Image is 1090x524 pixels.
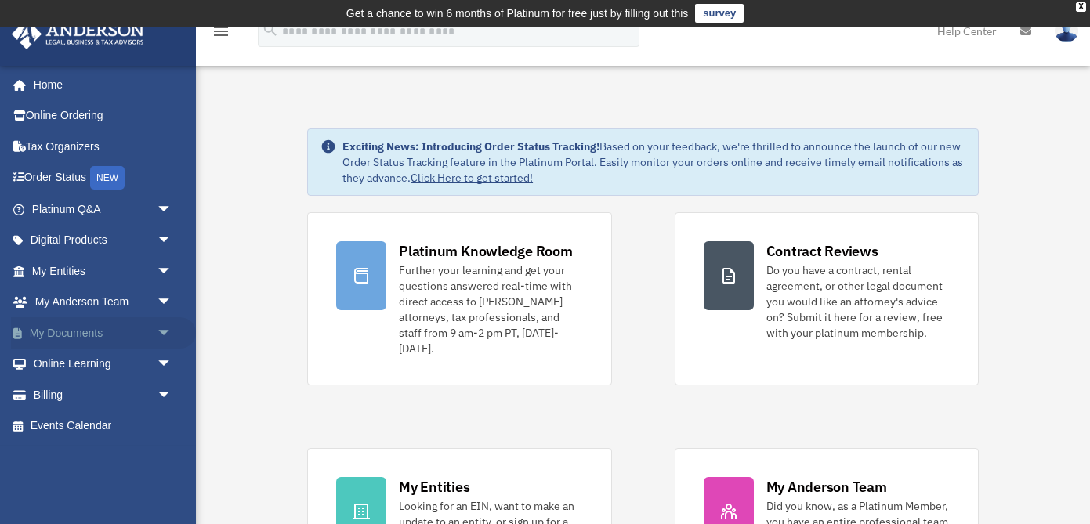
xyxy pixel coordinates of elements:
div: Platinum Knowledge Room [399,241,573,261]
div: Further your learning and get your questions answered real-time with direct access to [PERSON_NAM... [399,262,582,356]
a: Platinum Knowledge Room Further your learning and get your questions answered real-time with dire... [307,212,611,385]
a: My Documentsarrow_drop_down [11,317,196,349]
span: arrow_drop_down [157,287,188,319]
strong: Exciting News: Introducing Order Status Tracking! [342,139,599,154]
a: My Entitiesarrow_drop_down [11,255,196,287]
div: My Anderson Team [766,477,887,497]
a: Platinum Q&Aarrow_drop_down [11,193,196,225]
img: User Pic [1055,20,1078,42]
div: Get a chance to win 6 months of Platinum for free just by filling out this [346,4,689,23]
span: arrow_drop_down [157,349,188,381]
span: arrow_drop_down [157,225,188,257]
span: arrow_drop_down [157,379,188,411]
span: arrow_drop_down [157,193,188,226]
img: Anderson Advisors Platinum Portal [7,19,149,49]
a: Digital Productsarrow_drop_down [11,225,196,256]
a: Billingarrow_drop_down [11,379,196,410]
i: menu [212,22,230,41]
span: arrow_drop_down [157,255,188,287]
a: Events Calendar [11,410,196,442]
div: close [1076,2,1086,12]
span: arrow_drop_down [157,317,188,349]
a: menu [212,27,230,41]
a: My Anderson Teamarrow_drop_down [11,287,196,318]
div: My Entities [399,477,469,497]
a: Tax Organizers [11,131,196,162]
a: Contract Reviews Do you have a contract, rental agreement, or other legal document you would like... [675,212,979,385]
a: Online Learningarrow_drop_down [11,349,196,380]
a: Online Ordering [11,100,196,132]
div: Based on your feedback, we're thrilled to announce the launch of our new Order Status Tracking fe... [342,139,965,186]
div: NEW [90,166,125,190]
a: Click Here to get started! [411,171,533,185]
a: Order StatusNEW [11,162,196,194]
i: search [262,21,279,38]
a: survey [695,4,744,23]
div: Contract Reviews [766,241,878,261]
a: Home [11,69,188,100]
div: Do you have a contract, rental agreement, or other legal document you would like an attorney's ad... [766,262,950,341]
